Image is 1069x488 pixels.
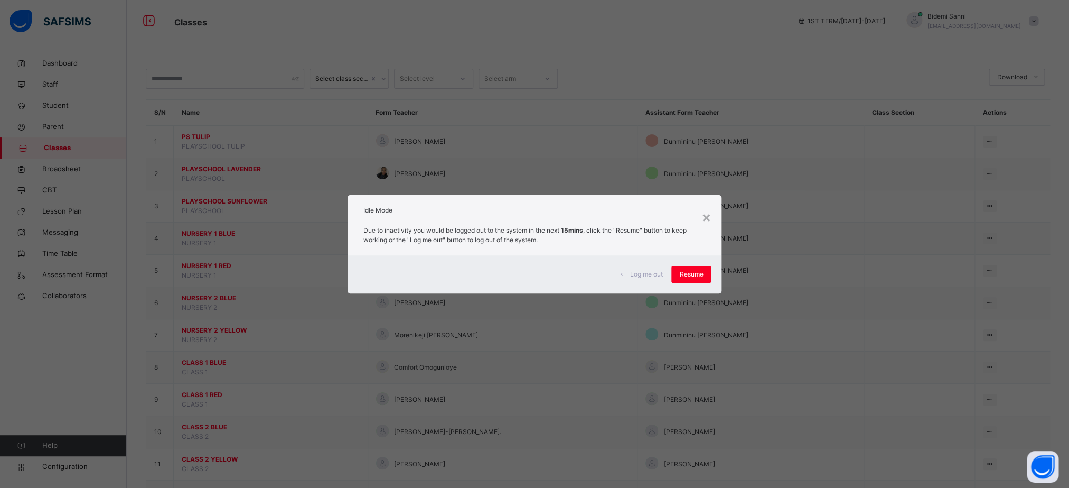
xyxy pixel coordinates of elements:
div: × [701,206,711,228]
h2: Idle Mode [363,206,706,215]
p: Due to inactivity you would be logged out to the system in the next , click the "Resume" button t... [363,226,706,245]
span: Log me out [630,270,663,279]
strong: 15mins [561,226,583,234]
span: Resume [679,270,703,279]
button: Open asap [1027,451,1058,483]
